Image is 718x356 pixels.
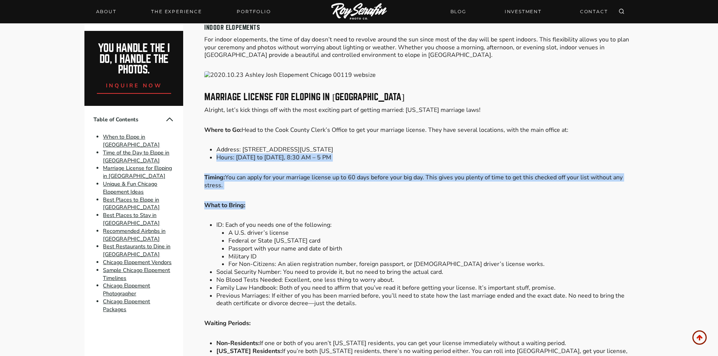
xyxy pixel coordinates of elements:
a: Chicago Elopement Vendors [103,258,171,266]
p: You can apply for your marriage license up to 60 days before your big day. This gives you plenty ... [204,174,633,189]
a: About [92,6,121,17]
li: Previous Marriages: If either of you has been married before, you’ll need to state how the last m... [216,292,633,308]
p: Alright, let’s kick things off with the most exciting part of getting married: [US_STATE] marriag... [204,106,633,114]
a: Sample Chicago Elopement Timelines [103,266,170,282]
a: Recommended Airbnbs in [GEOGRAPHIC_DATA] [103,227,165,243]
a: Portfolio [232,6,275,17]
strong: Non-Residents: [216,339,260,347]
li: Address: [STREET_ADDRESS][US_STATE] [216,146,633,154]
li: If one or both of you aren’t [US_STATE] residents, you can get your license immediately without a... [216,339,633,347]
a: Chicago Elopement Photographer [103,282,150,298]
p: For indoor elopements, the time of day doesn’t need to revolve around the sun since most of the d... [204,36,633,59]
li: Hours: [DATE] to [DATE], 8:30 AM – 5 PM [216,154,633,162]
button: View Search Form [616,6,627,17]
strong: Timing: [204,173,225,182]
a: BLOG [446,5,471,18]
strong: Where to Go: [204,126,242,134]
strong: Waiting Periods: [204,319,251,327]
li: No Blood Tests Needed: Excellent, one less thing to worry about. [216,276,633,284]
span: inquire now [106,82,162,89]
button: Collapse Table of Contents [165,115,174,124]
li: Federal or State [US_STATE] card [228,237,633,245]
h2: You handle the i do, I handle the photos. [93,43,175,75]
a: Scroll to top [692,330,707,345]
nav: Primary Navigation [92,6,276,17]
li: A U.S. driver’s license [228,229,633,237]
a: CONTACT [576,5,612,18]
strong: [US_STATE] Residents: [216,347,282,355]
li: Family Law Handbook: Both of you need to affirm that you’ve read it before getting your license. ... [216,284,633,292]
li: For Non-Citizens: An alien registration number, foreign passport, or [DEMOGRAPHIC_DATA] driver’s ... [228,260,633,268]
a: Best Places to Stay in [GEOGRAPHIC_DATA] [103,211,160,227]
a: Time of the Day to Elope in [GEOGRAPHIC_DATA] [103,149,169,164]
li: Social Security Number: You need to provide it, but no need to bring the actual card. [216,268,633,276]
h4: Indoor Elopements [204,23,633,33]
h3: Marriage License for Eloping in [GEOGRAPHIC_DATA] [204,93,633,102]
a: When to Elope in [GEOGRAPHIC_DATA] [103,133,160,148]
li: Passport with your name and date of birth [228,245,633,253]
img: Logo of Roy Serafin Photo Co., featuring stylized text in white on a light background, representi... [331,3,387,21]
li: ID: Each of you needs one of the following: [216,221,633,268]
a: Best Places to Elope in [GEOGRAPHIC_DATA] [103,196,160,211]
a: Marriage License for Eloping in [GEOGRAPHIC_DATA] [103,165,172,180]
nav: Secondary Navigation [446,5,612,18]
p: Head to the Cook County Clerk’s Office to get your marriage license. They have several locations,... [204,126,633,134]
a: INVESTMENT [500,5,546,18]
a: THE EXPERIENCE [147,6,206,17]
a: Chicago Elopement Packages [103,298,150,313]
img: The Best Places to Elope in Chicago | Elopement Guide 3 [204,71,633,79]
a: Best Restaurants to Dine in [GEOGRAPHIC_DATA] [103,243,170,258]
li: Military ID [228,253,633,261]
nav: Table of Contents [84,106,183,322]
a: Unique & Fun Chicago Elopement Ideas [103,180,157,196]
strong: What to Bring: [204,201,245,209]
a: inquire now [97,75,171,94]
span: Table of Contents [93,116,165,124]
